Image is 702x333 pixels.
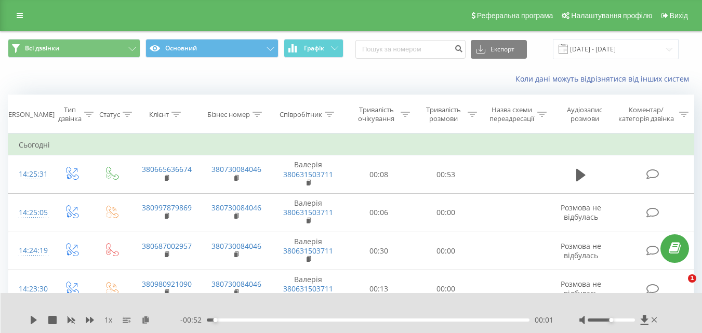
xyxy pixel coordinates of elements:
td: 00:13 [346,270,413,309]
a: 380631503711 [283,169,333,179]
span: 1 [688,274,696,283]
a: 380997879869 [142,203,192,212]
td: Валерія [271,155,346,194]
div: Аудіозапис розмови [559,105,611,123]
td: Валерія [271,270,346,309]
div: Коментар/категорія дзвінка [616,105,677,123]
a: 380730084046 [211,279,261,289]
a: 380631503711 [283,207,333,217]
div: 14:23:30 [19,279,41,299]
div: Accessibility label [609,318,613,322]
div: Співробітник [280,110,322,119]
div: Тип дзвінка [58,105,82,123]
span: Налаштування профілю [571,11,652,20]
div: 14:25:31 [19,164,41,184]
a: 380730084046 [211,164,261,174]
a: Коли дані можуть відрізнятися вiд інших систем [515,74,694,84]
iframe: Intercom live chat [667,274,692,299]
td: 00:53 [413,155,480,194]
td: 00:00 [413,232,480,270]
td: 00:08 [346,155,413,194]
div: Accessibility label [214,318,218,322]
button: Основний [145,39,278,58]
td: Валерія [271,232,346,270]
span: - 00:52 [180,315,207,325]
span: 00:01 [535,315,553,325]
td: 00:06 [346,193,413,232]
div: 14:24:19 [19,241,41,261]
div: Статус [99,110,120,119]
span: Розмова не відбулась [561,279,601,298]
span: Реферальна програма [477,11,553,20]
td: Валерія [271,193,346,232]
td: 00:00 [413,193,480,232]
button: Графік [284,39,343,58]
td: 00:00 [413,270,480,309]
div: Тривалість розмови [422,105,465,123]
a: 380631503711 [283,284,333,294]
a: 380687002957 [142,241,192,251]
span: Всі дзвінки [25,44,59,52]
div: Тривалість очікування [355,105,398,123]
a: 380980921090 [142,279,192,289]
input: Пошук за номером [355,40,466,59]
td: 00:30 [346,232,413,270]
a: 380730084046 [211,241,261,251]
a: 380631503711 [283,246,333,256]
span: Вихід [670,11,688,20]
div: [PERSON_NAME] [2,110,55,119]
span: 1 x [104,315,112,325]
div: Клієнт [149,110,169,119]
div: Назва схеми переадресації [489,105,535,123]
span: Розмова не відбулась [561,203,601,222]
div: Бізнес номер [207,110,250,119]
span: Графік [304,45,324,52]
div: 14:25:05 [19,203,41,223]
span: Розмова не відбулась [561,241,601,260]
button: Всі дзвінки [8,39,140,58]
button: Експорт [471,40,527,59]
a: 380665636674 [142,164,192,174]
a: 380730084046 [211,203,261,212]
td: Сьогодні [8,135,694,155]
